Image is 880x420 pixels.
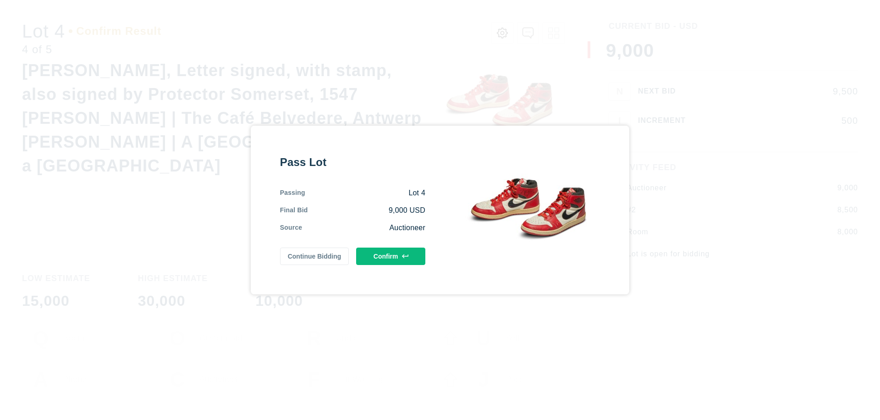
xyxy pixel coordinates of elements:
[280,188,305,198] div: Passing
[280,155,425,170] div: Pass Lot
[280,205,308,216] div: Final Bid
[280,223,302,233] div: Source
[356,248,425,265] button: Confirm
[302,223,425,233] div: Auctioneer
[305,188,425,198] div: Lot 4
[280,248,349,265] button: Continue Bidding
[308,205,425,216] div: 9,000 USD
